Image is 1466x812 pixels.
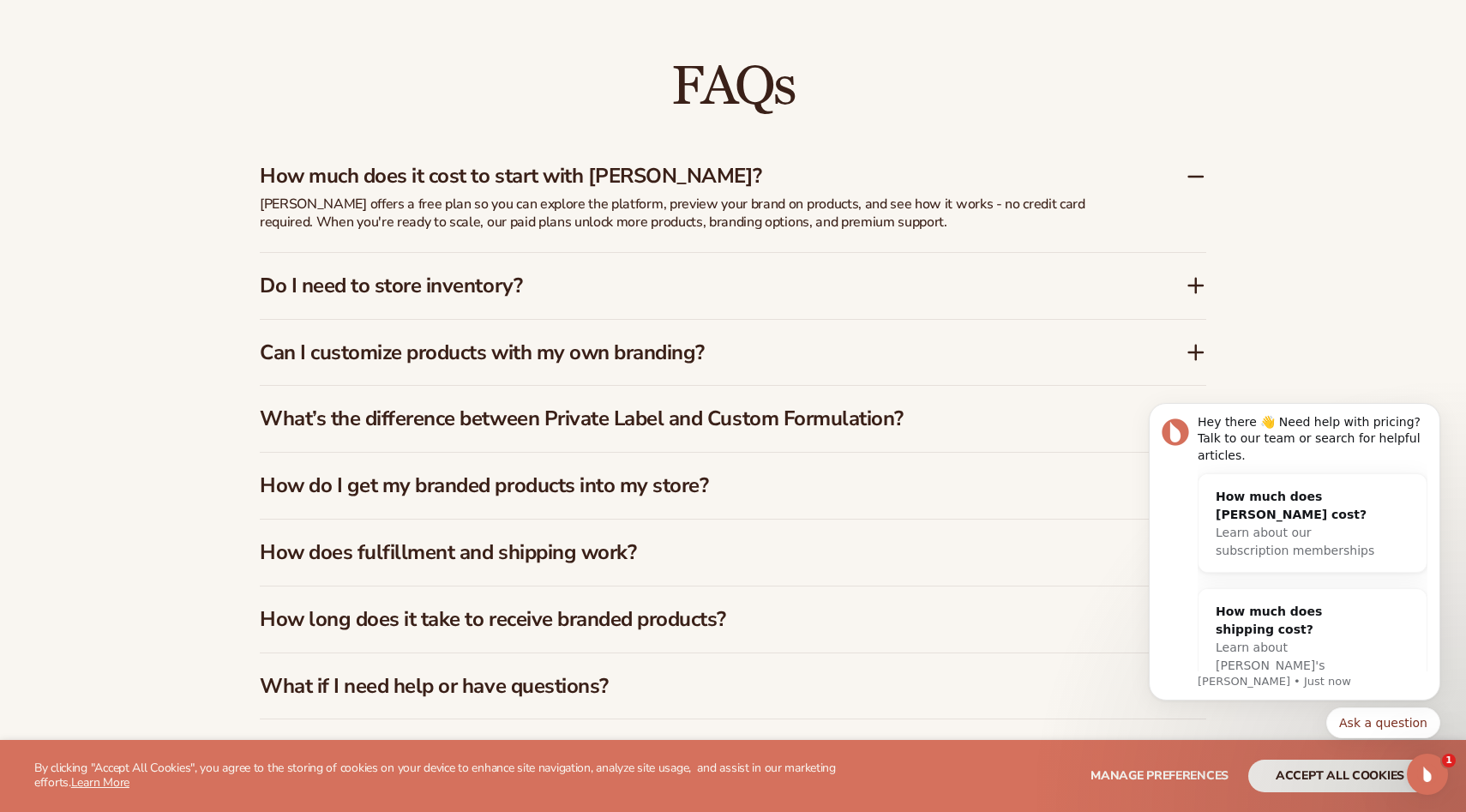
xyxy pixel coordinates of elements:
h3: How does fulfillment and shipping work? [260,540,1134,565]
h2: FAQs [260,58,1206,116]
p: [PERSON_NAME] offers a free plan so you can explore the platform, preview your brand on products,... [260,195,1117,232]
button: Manage preferences [1090,760,1229,792]
iframe: Intercom notifications message [1123,347,1466,766]
p: By clicking "Accept All Cookies", you agree to the storing of cookies on your device to enhance s... [34,761,865,791]
button: accept all cookies [1248,760,1432,792]
h3: How do I get my branded products into my store? [260,473,1134,498]
iframe: Intercom live chat [1407,754,1448,795]
h3: Can I customize products with my own branding? [260,340,1134,365]
a: Learn More [71,774,129,791]
h3: How much does it cost to start with [PERSON_NAME]? [260,164,1134,189]
span: Manage preferences [1090,767,1229,784]
h3: Do I need to store inventory? [260,274,1134,298]
h3: What’s the difference between Private Label and Custom Formulation? [260,406,1134,431]
h3: What if I need help or have questions? [260,674,1134,699]
span: 1 [1442,754,1456,767]
h3: How long does it take to receive branded products? [260,607,1134,632]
